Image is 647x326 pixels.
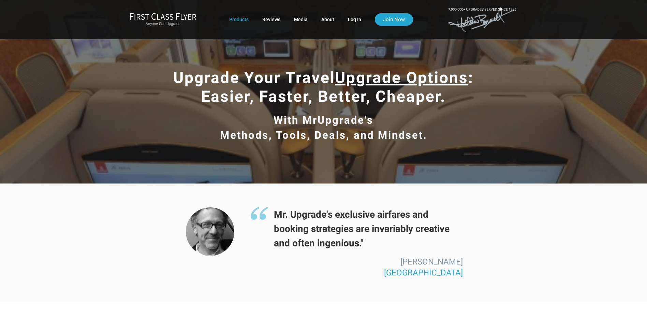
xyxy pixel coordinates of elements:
img: Thomas [186,207,234,256]
small: Anyone Can Upgrade [130,22,196,26]
span: Mr. Upgrade's exclusive airfares and booking strategies are invariably creative and often ingenio... [250,207,463,250]
a: Reviews [262,13,280,26]
img: First Class Flyer [130,13,196,20]
span: Upgrade Options [335,68,468,87]
a: Products [229,13,249,26]
a: About [321,13,334,26]
a: Join Now [375,13,413,26]
a: Log In [348,13,361,26]
a: Media [294,13,308,26]
a: First Class FlyerAnyone Can Upgrade [130,13,196,26]
span: With MrUpgrade's Methods, Tools, Deals, and Mindset. [220,114,427,141]
span: [PERSON_NAME] [400,257,463,267]
span: Upgrade Your Travel : Easier, Faster, Better, Cheaper. [173,68,474,106]
span: [GEOGRAPHIC_DATA] [384,268,463,277]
